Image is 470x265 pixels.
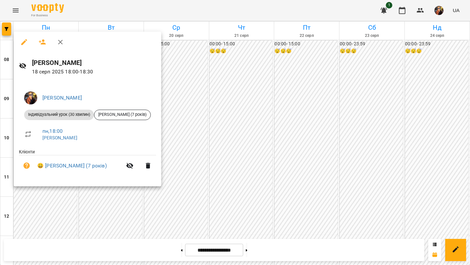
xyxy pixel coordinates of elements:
[24,91,37,104] img: 64c67bdf17accf7feec17070992476f4.jpg
[42,135,77,140] a: [PERSON_NAME]
[32,58,156,68] h6: [PERSON_NAME]
[24,112,94,117] span: Індивідуальний урок (30 хвилин)
[19,148,156,179] ul: Клієнти
[32,68,156,76] p: 18 серп 2025 18:00 - 18:30
[37,162,107,170] a: 😀 [PERSON_NAME] (7 років)
[42,128,63,134] a: пн , 18:00
[94,112,150,117] span: [PERSON_NAME] (7 років)
[19,158,35,174] button: Візит ще не сплачено. Додати оплату?
[42,95,82,101] a: [PERSON_NAME]
[94,110,151,120] div: [PERSON_NAME] (7 років)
